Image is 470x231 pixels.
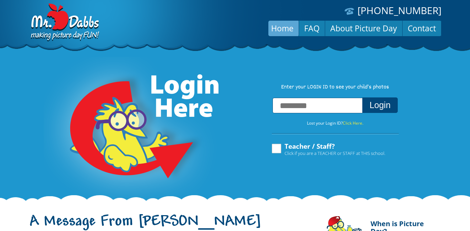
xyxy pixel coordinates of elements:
[265,84,406,91] p: Enter your LOGIN ID to see your child’s photos
[265,119,406,127] p: Lost your Login ID?
[271,143,385,156] label: Teacher / Staff?
[266,20,299,36] a: Home
[357,4,441,17] a: [PHONE_NUMBER]
[299,20,325,36] a: FAQ
[285,150,385,157] span: Click if you are a TEACHER or STAFF at THIS school.
[44,57,220,201] img: Login Here
[325,20,402,36] a: About Picture Day
[403,20,441,36] a: Contact
[29,3,100,42] img: Dabbs Company
[362,97,398,113] button: Login
[343,120,363,126] a: Click Here.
